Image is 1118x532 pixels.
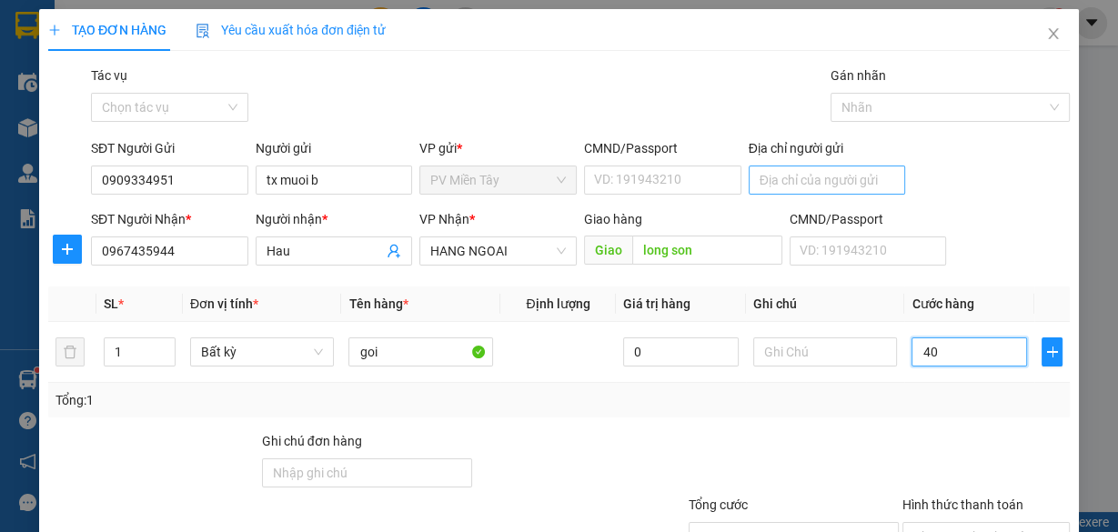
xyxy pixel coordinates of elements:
label: Gán nhãn [831,68,886,83]
div: CMND/Passport [790,209,947,229]
span: Đơn vị tính [190,296,258,311]
div: 0922141234 [156,81,312,106]
input: 0 [623,337,739,366]
span: TẠO ĐƠN HÀNG [48,23,166,37]
input: Địa chỉ của người gửi [749,166,906,195]
div: 0799060299 [15,106,143,128]
span: SL [104,296,118,311]
input: Ghi Chú [753,337,898,366]
span: Bất kỳ [201,338,324,366]
span: Nhận: [156,17,198,36]
span: Gửi: [15,17,44,36]
span: plus [48,24,61,36]
div: Người nhận [256,209,413,229]
button: delete [55,337,85,366]
button: plus [1042,337,1063,366]
span: VP Nhận [419,212,469,226]
div: PV Miền Tây [15,15,143,59]
span: plus [1042,345,1062,359]
div: SĐT Người Nhận [91,209,248,229]
button: Close [1028,9,1079,60]
label: Tác vụ [91,68,127,83]
span: Cước hàng [912,296,973,311]
input: VD: Bàn, Ghế [348,337,493,366]
span: close [1046,26,1061,41]
div: tx muoi a [15,59,143,81]
span: Giao [584,236,632,265]
span: Yêu cầu xuất hóa đơn điện tử [196,23,386,37]
span: DĐ: [156,116,182,136]
div: Tổng: 1 [55,390,433,410]
span: user-add [387,244,401,258]
span: long phuoc [156,106,236,170]
span: Tên hàng [348,296,408,311]
span: plus [54,242,81,256]
img: icon [196,24,210,38]
label: Hình thức thanh toán [902,497,1023,512]
input: Ghi chú đơn hàng [262,458,472,487]
button: plus [53,235,82,264]
div: Người gửi [256,138,413,158]
div: Vinh [156,59,312,81]
span: Giao hàng [584,212,642,226]
label: Ghi chú đơn hàng [262,434,362,448]
input: Dọc đường [632,236,782,265]
div: SĐT Người Gửi [91,138,248,158]
span: HANG NGOAI [430,237,566,265]
span: Định lượng [526,296,589,311]
div: 0329162679 [15,81,143,106]
div: HANG NGOAI [156,15,312,59]
th: Ghi chú [746,286,905,322]
span: Giá trị hàng [623,296,690,311]
div: CMND/Passport [584,138,741,158]
div: VP gửi [419,138,577,158]
span: Tổng cước [689,497,748,512]
span: PV Miền Tây [430,166,566,194]
div: Địa chỉ người gửi [749,138,906,158]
